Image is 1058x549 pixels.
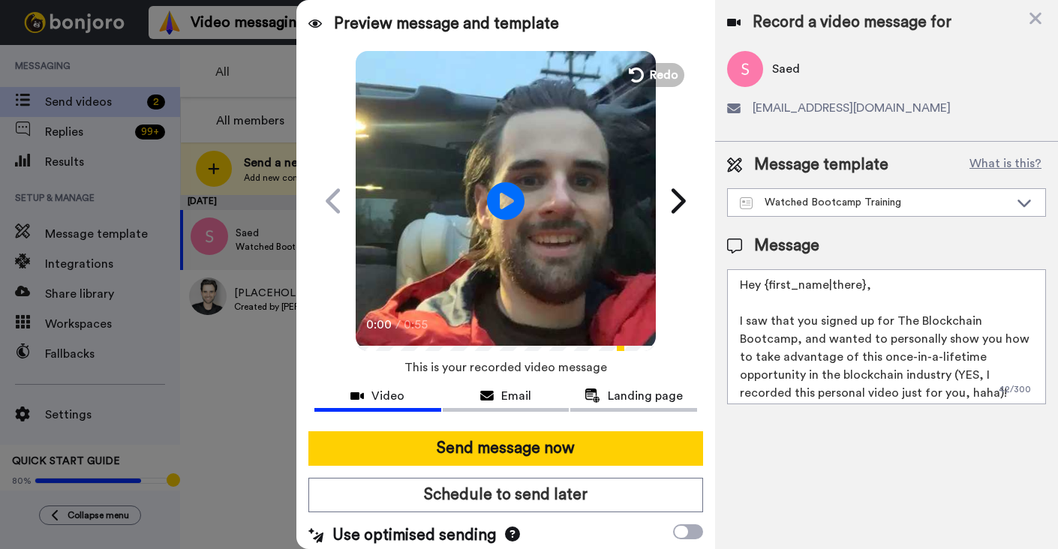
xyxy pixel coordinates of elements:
button: What is this? [965,154,1046,176]
span: Message [754,235,819,257]
span: 0:00 [366,316,392,334]
span: Video [371,387,404,405]
span: This is your recorded video message [404,351,607,384]
img: Message-temps.svg [740,197,753,209]
span: Landing page [608,387,683,405]
span: Use optimised sending [332,524,496,547]
span: Message template [754,154,888,176]
textarea: Hey {first_name|there}, I saw that you signed up for The Blockchain Bootcamp, and wanted to perso... [727,269,1046,404]
span: / [395,316,401,334]
span: Email [501,387,531,405]
span: [EMAIL_ADDRESS][DOMAIN_NAME] [753,99,951,117]
div: Watched Bootcamp Training [740,195,1009,210]
button: Schedule to send later [308,478,703,512]
button: Send message now [308,431,703,466]
span: 0:55 [404,316,430,334]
